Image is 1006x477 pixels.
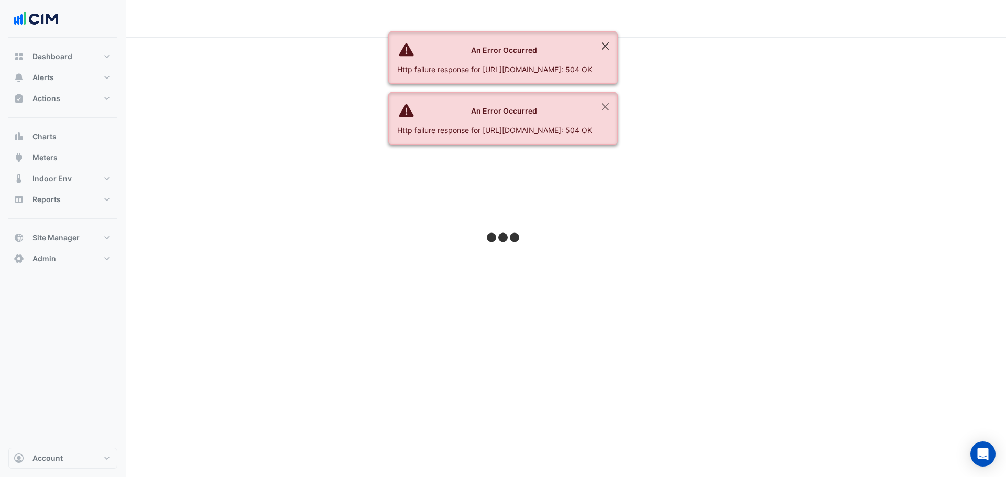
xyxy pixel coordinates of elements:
strong: An Error Occurred [471,106,537,115]
img: Company Logo [13,8,60,29]
button: Account [8,448,117,469]
button: Actions [8,88,117,109]
div: Http failure response for [URL][DOMAIN_NAME]: 504 OK [397,64,592,75]
button: Close [593,93,617,121]
button: Reports [8,189,117,210]
app-icon: Reports [14,194,24,205]
span: Admin [32,253,56,264]
div: Open Intercom Messenger [970,441,996,467]
app-icon: Indoor Env [14,173,24,184]
span: Site Manager [32,232,80,243]
button: Meters [8,147,117,168]
app-icon: Site Manager [14,232,24,243]
button: Charts [8,126,117,147]
span: Dashboard [32,51,72,62]
span: Alerts [32,72,54,83]
span: Charts [32,131,57,142]
button: Close [593,32,617,60]
app-icon: Dashboard [14,51,24,62]
app-icon: Alerts [14,72,24,83]
button: Indoor Env [8,168,117,189]
span: Reports [32,194,61,205]
span: Meters [32,152,58,163]
button: Dashboard [8,46,117,67]
strong: An Error Occurred [471,46,537,54]
app-icon: Charts [14,131,24,142]
button: Site Manager [8,227,117,248]
div: Http failure response for [URL][DOMAIN_NAME]: 504 OK [397,125,592,136]
span: Indoor Env [32,173,72,184]
app-icon: Admin [14,253,24,264]
app-icon: Actions [14,93,24,104]
button: Admin [8,248,117,269]
span: Account [32,453,63,463]
app-icon: Meters [14,152,24,163]
button: Alerts [8,67,117,88]
span: Actions [32,93,60,104]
